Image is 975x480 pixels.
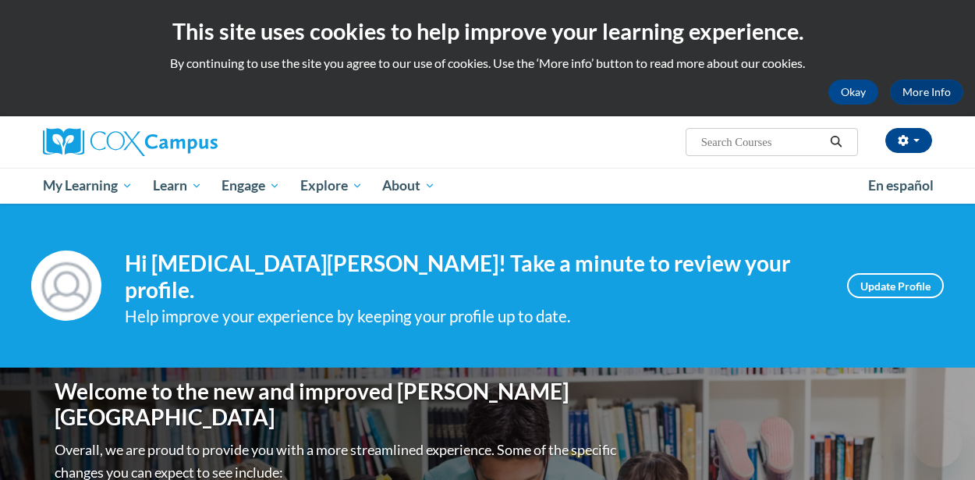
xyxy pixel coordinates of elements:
img: Profile Image [31,251,101,321]
a: My Learning [33,168,143,204]
a: Explore [290,168,373,204]
a: About [373,168,446,204]
button: Account Settings [885,128,932,153]
span: Learn [153,176,202,195]
a: More Info [890,80,963,105]
a: Update Profile [847,273,944,298]
a: Engage [211,168,290,204]
a: Cox Campus [43,128,324,156]
h2: This site uses cookies to help improve your learning experience. [12,16,963,47]
a: En español [858,169,944,202]
span: Engage [222,176,280,195]
div: Main menu [31,168,944,204]
button: Search [824,133,848,151]
span: About [382,176,435,195]
div: Help improve your experience by keeping your profile up to date. [125,304,824,329]
iframe: Button to launch messaging window [913,418,963,468]
input: Search Courses [700,133,824,151]
a: Learn [143,168,212,204]
span: En español [868,177,934,194]
h1: Welcome to the new and improved [PERSON_NAME][GEOGRAPHIC_DATA] [55,379,620,431]
p: By continuing to use the site you agree to our use of cookies. Use the ‘More info’ button to read... [12,55,963,72]
button: Okay [828,80,878,105]
span: Explore [300,176,363,195]
span: My Learning [43,176,133,195]
img: Cox Campus [43,128,218,156]
h4: Hi [MEDICAL_DATA][PERSON_NAME]! Take a minute to review your profile. [125,251,824,303]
